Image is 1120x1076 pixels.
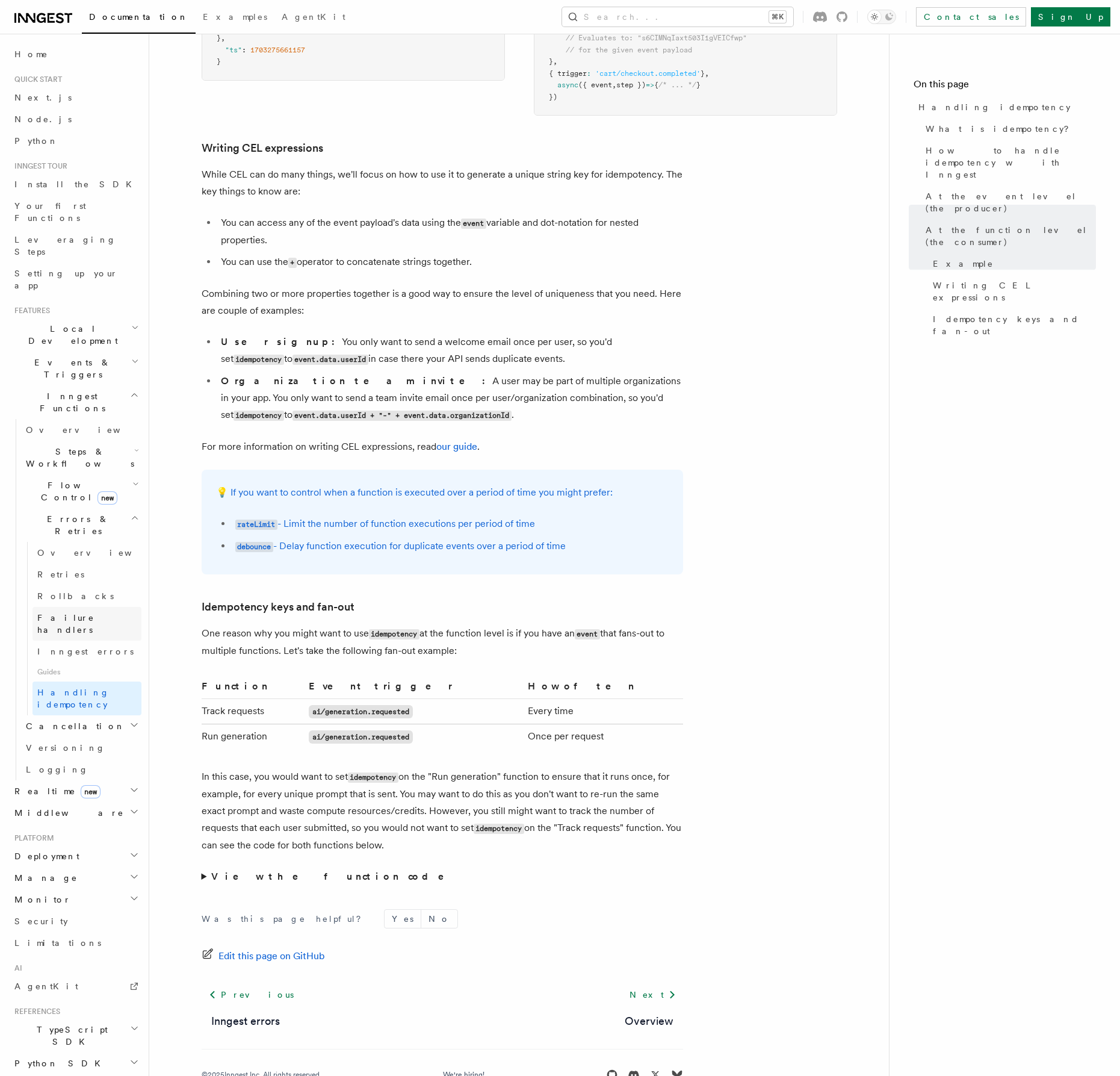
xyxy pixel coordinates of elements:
a: rateLimit [235,518,277,529]
code: + [288,258,297,268]
a: Next.js [10,87,141,108]
a: Example [928,253,1096,275]
span: Python SDK [10,1057,108,1069]
span: => [646,81,654,89]
p: Combining two or more properties together is a good way to ensure the level of uniqueness that yo... [202,285,683,319]
a: At the function level (the consumer) [921,219,1096,253]
span: : [242,46,246,54]
span: Install the SDK [14,179,139,189]
span: Features [10,306,50,316]
span: AgentKit [282,12,345,22]
a: Handling idempotency [32,682,141,715]
span: Quick start [10,75,62,84]
th: Event trigger [304,679,523,699]
span: , [705,69,709,78]
span: Idempotency keys and fan-out [933,313,1096,337]
button: Events & Triggers [10,352,141,385]
span: Versioning [26,743,105,753]
li: - Limit the number of function executions per period of time [232,515,669,533]
span: Inngest tour [10,161,67,171]
span: } [549,57,553,66]
a: Sign Up [1031,7,1110,26]
span: Steps & Workflows [21,446,134,470]
a: Retries [32,564,141,585]
a: Home [10,43,141,65]
code: event.data.userId [292,355,368,365]
p: For more information on writing CEL expressions, read . [202,438,683,455]
span: Leveraging Steps [14,235,116,257]
span: Next.js [14,93,72,102]
a: Contact sales [916,7,1026,26]
a: Inngest errors [211,1013,280,1030]
a: Logging [21,759,141,780]
button: Inngest Functions [10,385,141,419]
a: Edit this page on GitHub [202,948,325,965]
span: Inngest errors [37,647,134,656]
button: Python SDK [10,1053,141,1074]
span: 1703275661157 [250,46,305,54]
button: Local Development [10,318,141,352]
a: Python [10,130,141,152]
span: AgentKit [14,981,78,991]
td: Run generation [202,724,304,750]
span: Overview [26,425,150,435]
a: Leveraging Steps [10,229,141,263]
button: No [421,910,457,928]
a: Versioning [21,737,141,759]
span: Documentation [89,12,188,22]
a: Writing CEL expressions [202,140,323,157]
span: Platform [10,833,54,843]
td: Track requests [202,699,304,724]
a: At the event level (the producer) [921,185,1096,219]
span: Limitations [14,938,101,948]
span: }) [549,93,557,101]
code: event [575,629,600,639]
a: Idempotency keys and fan-out [202,599,354,615]
span: ({ event [578,81,612,89]
span: // for the given event payload [566,46,692,54]
span: async [557,81,578,89]
a: Writing CEL expressions [928,275,1096,308]
span: } [217,34,221,42]
a: Next [622,984,683,1006]
a: Failure handlers [32,607,141,641]
a: Handling idempotency [914,96,1096,118]
span: Handling idempotency [37,688,110,709]
kbd: ⌘K [769,11,786,23]
span: : [587,69,591,78]
p: In this case, you would want to set on the "Run generation" function to ensure that it runs once,... [202,768,683,854]
span: Handling idempotency [918,101,1071,113]
a: What is idempotency? [921,118,1096,140]
a: Examples [196,4,274,33]
span: Monitor [10,894,71,906]
span: 'cart/checkout.completed' [595,69,701,78]
span: Logging [26,765,88,774]
summary: View the function code [202,868,683,885]
span: Security [14,916,68,926]
li: A user may be part of multiple organizations in your app. You only want to send a team invite ema... [217,373,683,424]
p: Was this page helpful? [202,913,370,925]
h4: On this page [914,77,1096,96]
span: Retries [37,570,84,579]
span: How to handle idempotency with Inngest [926,145,1096,181]
span: Manage [10,872,78,884]
code: ai/generation.requested [309,705,413,718]
a: How to handle idempotency with Inngest [921,140,1096,185]
span: TypeScript SDK [10,1024,130,1048]
span: Rollbacks [37,591,114,601]
span: Examples [203,12,267,22]
button: Realtimenew [10,780,141,802]
span: Realtime [10,785,101,797]
span: Flow Control [21,479,132,503]
code: idempotency [348,773,398,783]
a: Setting up your app [10,263,141,296]
strong: View the function code [211,871,461,882]
span: step }) [616,81,646,89]
span: Node.js [14,114,72,124]
span: { trigger [549,69,587,78]
span: } [217,57,221,66]
code: ai/generation.requested [309,730,413,744]
a: Overview [21,419,141,441]
code: rateLimit [235,520,277,530]
span: Python [14,136,58,146]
